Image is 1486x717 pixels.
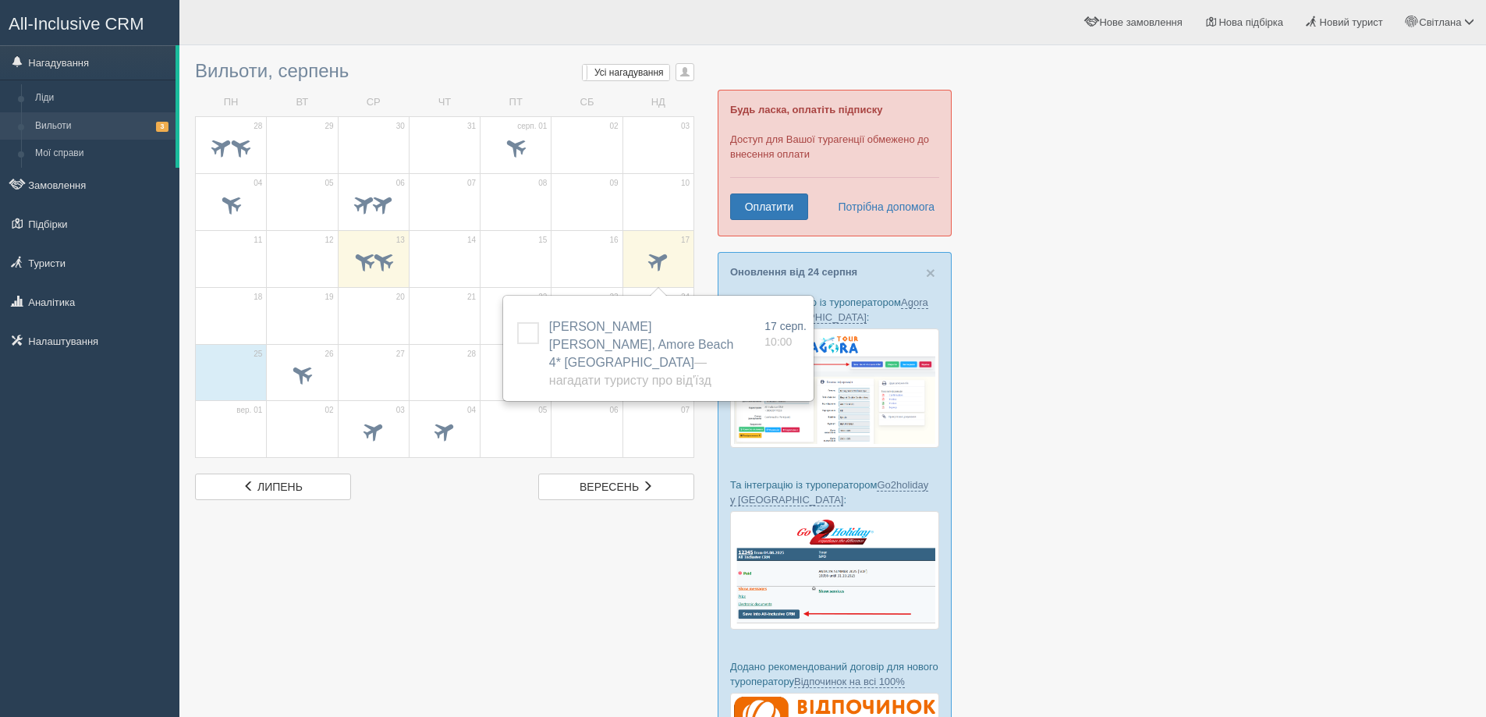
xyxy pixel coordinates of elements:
[730,477,939,507] p: Та інтеграцію із туроператором :
[481,89,551,116] td: ПТ
[538,235,547,246] span: 15
[622,89,693,116] td: НД
[409,89,480,116] td: ЧТ
[467,405,476,416] span: 04
[28,84,176,112] a: Ліди
[828,193,935,220] a: Потрібна допомога
[325,349,333,360] span: 26
[730,104,882,115] b: Будь ласка, оплатіть підписку
[396,292,405,303] span: 20
[396,178,405,189] span: 06
[730,266,857,278] a: Оновлення від 24 серпня
[594,67,664,78] span: Усі нагадування
[718,90,952,236] div: Доступ для Вашої турагенції обмежено до внесення оплати
[267,89,338,116] td: ВТ
[325,178,333,189] span: 05
[549,320,734,387] a: [PERSON_NAME] [PERSON_NAME], Amore Beach 4* [GEOGRAPHIC_DATA]— Нагадати туристу про від'їзд
[730,295,939,325] p: Додано інтеграцію із туроператором :
[549,356,711,387] span: — Нагадати туристу про від'їзд
[325,121,333,132] span: 29
[467,178,476,189] span: 07
[195,474,351,500] a: липень
[325,292,333,303] span: 19
[196,89,267,116] td: ПН
[610,178,619,189] span: 09
[538,405,547,416] span: 05
[764,318,807,350] a: 17 серп. 10:00
[926,264,935,282] span: ×
[396,235,405,246] span: 13
[467,292,476,303] span: 21
[325,405,333,416] span: 02
[764,335,792,348] span: 10:00
[580,481,639,493] span: вересень
[156,122,168,132] span: 3
[681,121,690,132] span: 03
[681,405,690,416] span: 07
[254,292,262,303] span: 18
[338,89,409,116] td: СР
[549,320,734,387] span: [PERSON_NAME] [PERSON_NAME], Amore Beach 4* [GEOGRAPHIC_DATA]
[517,121,547,132] span: серп. 01
[1218,16,1283,28] span: Нова підбірка
[794,676,905,688] a: Відпочинок на всі 100%
[254,121,262,132] span: 28
[610,292,619,303] span: 23
[730,511,939,629] img: go2holiday-bookings-crm-for-travel-agency.png
[254,235,262,246] span: 11
[730,193,808,220] a: Оплатити
[538,178,547,189] span: 08
[551,89,622,116] td: СБ
[610,235,619,246] span: 16
[396,349,405,360] span: 27
[764,320,807,332] span: 17 серп.
[1419,16,1461,28] span: Світлана
[538,474,694,500] a: вересень
[467,235,476,246] span: 14
[1099,16,1182,28] span: Нове замовлення
[467,349,476,360] span: 28
[730,328,939,448] img: agora-tour-%D0%B7%D0%B0%D1%8F%D0%B2%D0%BA%D0%B8-%D1%81%D1%80%D0%BC-%D0%B4%D0%BB%D1%8F-%D1%82%D1%8...
[254,349,262,360] span: 25
[681,235,690,246] span: 17
[28,140,176,168] a: Мої справи
[681,292,690,303] span: 24
[9,14,144,34] span: All-Inclusive CRM
[195,61,694,81] h3: Вильоти, серпень
[730,296,928,324] a: Agora Tour в [GEOGRAPHIC_DATA]
[396,121,405,132] span: 30
[325,235,333,246] span: 12
[681,178,690,189] span: 10
[257,481,303,493] span: липень
[396,405,405,416] span: 03
[1,1,179,44] a: All-Inclusive CRM
[610,121,619,132] span: 02
[610,405,619,416] span: 06
[28,112,176,140] a: Вильоти3
[236,405,262,416] span: вер. 01
[538,292,547,303] span: 22
[1320,16,1383,28] span: Новий турист
[730,659,939,689] p: Додано рекомендований договір для нового туроператору
[254,178,262,189] span: 04
[926,264,935,281] button: Close
[467,121,476,132] span: 31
